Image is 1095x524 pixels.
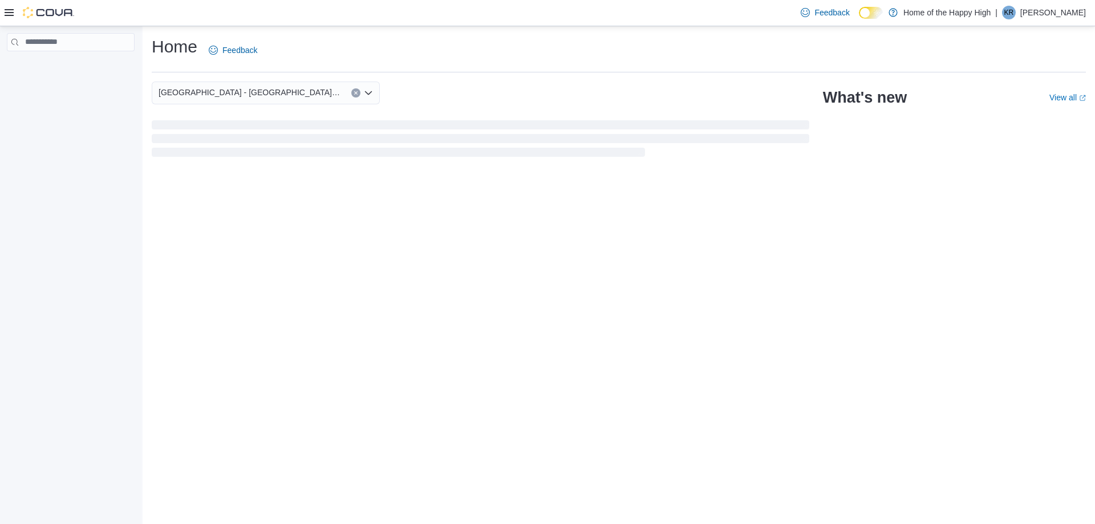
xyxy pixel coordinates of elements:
[1004,6,1014,19] span: KR
[796,1,854,24] a: Feedback
[995,6,997,19] p: |
[222,44,257,56] span: Feedback
[903,6,991,19] p: Home of the Happy High
[23,7,74,18] img: Cova
[1002,6,1016,19] div: Kyle Riglin
[204,39,262,62] a: Feedback
[152,123,809,159] span: Loading
[351,88,360,98] button: Clear input
[1079,95,1086,101] svg: External link
[823,88,907,107] h2: What's new
[1020,6,1086,19] p: [PERSON_NAME]
[364,88,373,98] button: Open list of options
[859,7,883,19] input: Dark Mode
[159,86,340,99] span: [GEOGRAPHIC_DATA] - [GEOGRAPHIC_DATA] - Fire & Flower
[1049,93,1086,102] a: View allExternal link
[814,7,849,18] span: Feedback
[152,35,197,58] h1: Home
[7,54,135,81] nav: Complex example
